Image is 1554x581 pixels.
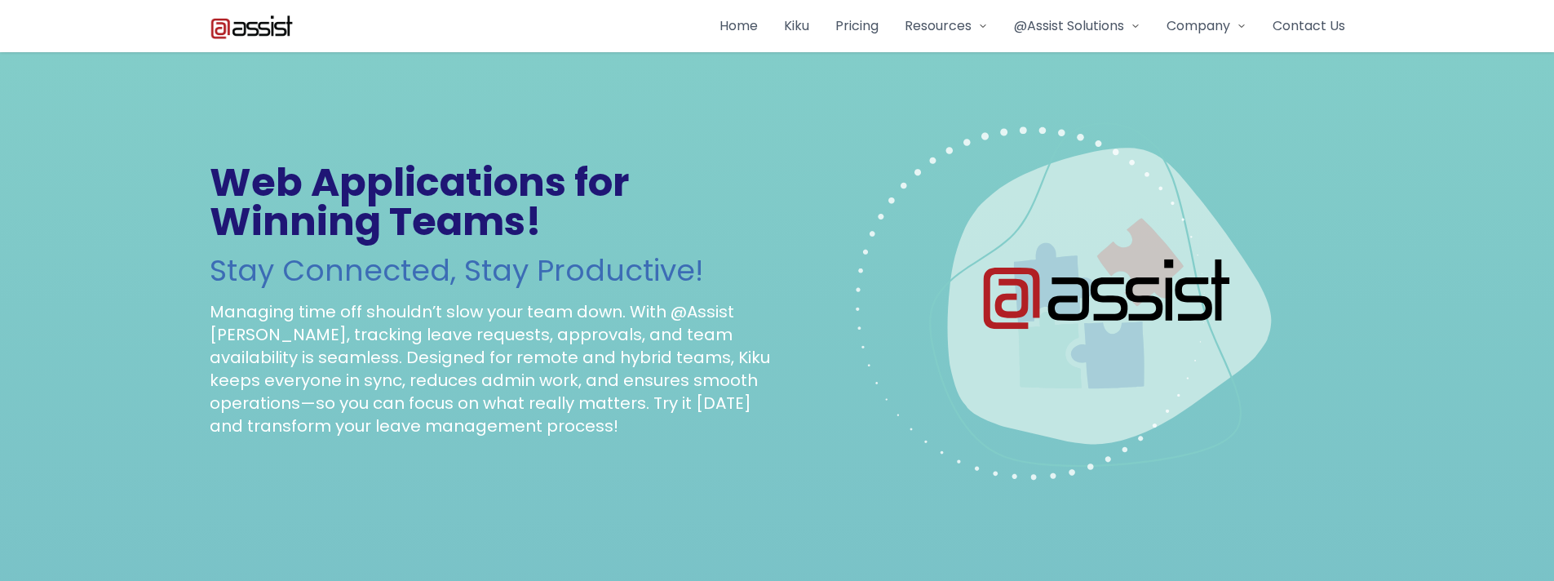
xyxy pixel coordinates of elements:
[210,13,294,39] img: Atassist Logo
[210,300,771,437] p: Managing time off shouldn’t slow your team down. With @Assist [PERSON_NAME], tracking leave reque...
[210,163,771,242] h1: Web Applications for Winning Teams!
[784,16,809,36] a: Kiku
[719,16,758,36] a: Home
[210,255,771,287] h2: Stay Connected, Stay Productive!
[856,91,1273,509] img: Hero illustration
[1273,16,1345,36] a: Contact Us
[1014,16,1124,36] span: @Assist Solutions
[835,16,879,36] a: Pricing
[1167,16,1230,36] span: Company
[905,16,972,36] span: Resources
